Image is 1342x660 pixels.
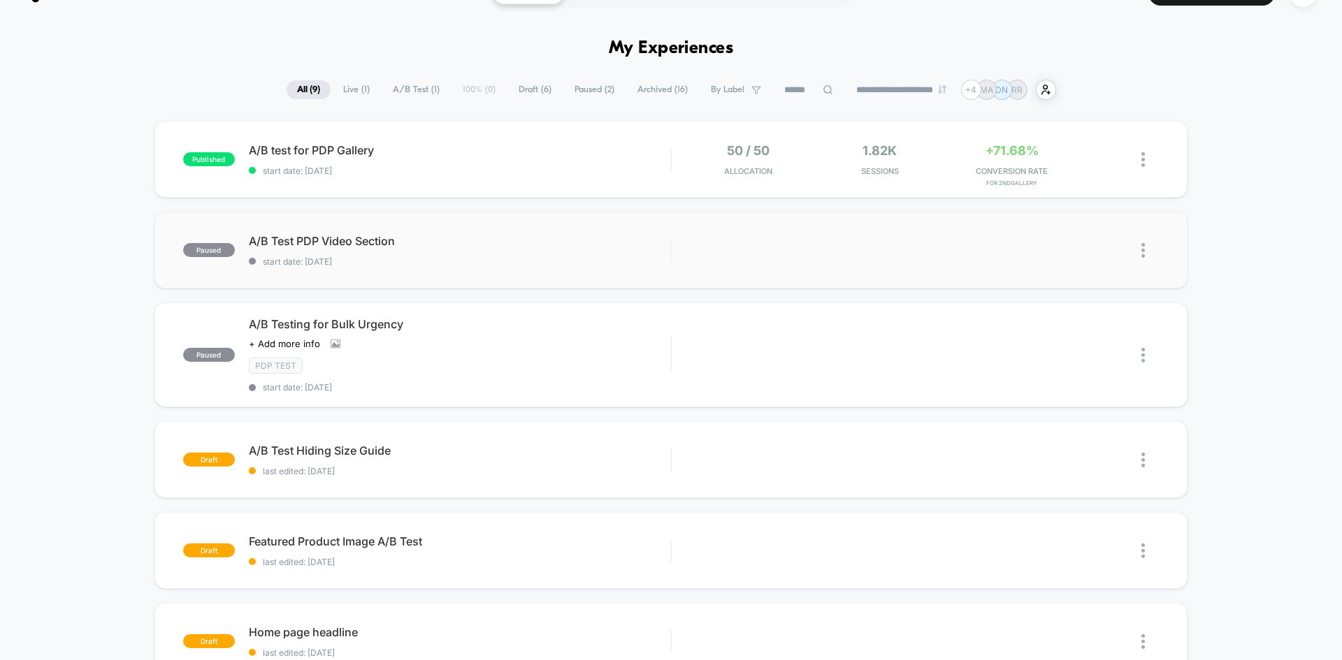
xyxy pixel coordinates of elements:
span: Featured Product Image A/B Test [249,534,670,548]
p: RR [1011,85,1023,95]
span: By Label [711,85,744,95]
span: Allocation [724,166,772,176]
img: end [938,85,946,94]
span: draft [183,453,235,467]
span: paused [183,348,235,362]
img: close [1141,453,1145,467]
span: A/B test for PDP Gallery [249,143,670,157]
p: DN [995,85,1008,95]
img: close [1141,634,1145,649]
span: start date: [DATE] [249,256,670,267]
span: draft [183,634,235,648]
span: for 2ndGallery [949,179,1074,186]
div: + 4 [961,80,981,100]
span: A/B Test PDP Video Section [249,234,670,248]
span: +71.68% [986,143,1039,158]
span: last edited: [DATE] [249,557,670,567]
span: Home page headline [249,625,670,639]
span: last edited: [DATE] [249,647,670,658]
img: close [1141,152,1145,167]
span: + Add more info [249,338,320,349]
span: start date: [DATE] [249,382,670,393]
span: published [183,152,235,166]
span: 1.82k [863,143,897,158]
span: Draft ( 6 ) [508,80,562,99]
span: Paused ( 2 ) [564,80,625,99]
span: PDP Test [249,358,303,374]
span: A/B Test Hiding Size Guide [249,443,670,457]
span: start date: [DATE] [249,166,670,176]
span: Archived ( 16 ) [627,80,698,99]
span: last edited: [DATE] [249,466,670,476]
span: A/B Test ( 1 ) [382,80,450,99]
span: draft [183,543,235,557]
p: MA [980,85,993,95]
span: All ( 9 ) [287,80,331,99]
span: 50 / 50 [727,143,770,158]
span: CONVERSION RATE [949,166,1074,176]
img: close [1141,543,1145,558]
h1: My Experiences [609,38,734,59]
span: A/B Testing for Bulk Urgency [249,317,670,331]
span: Live ( 1 ) [333,80,380,99]
img: close [1141,243,1145,258]
span: paused [183,243,235,257]
span: Sessions [818,166,943,176]
img: close [1141,348,1145,362]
